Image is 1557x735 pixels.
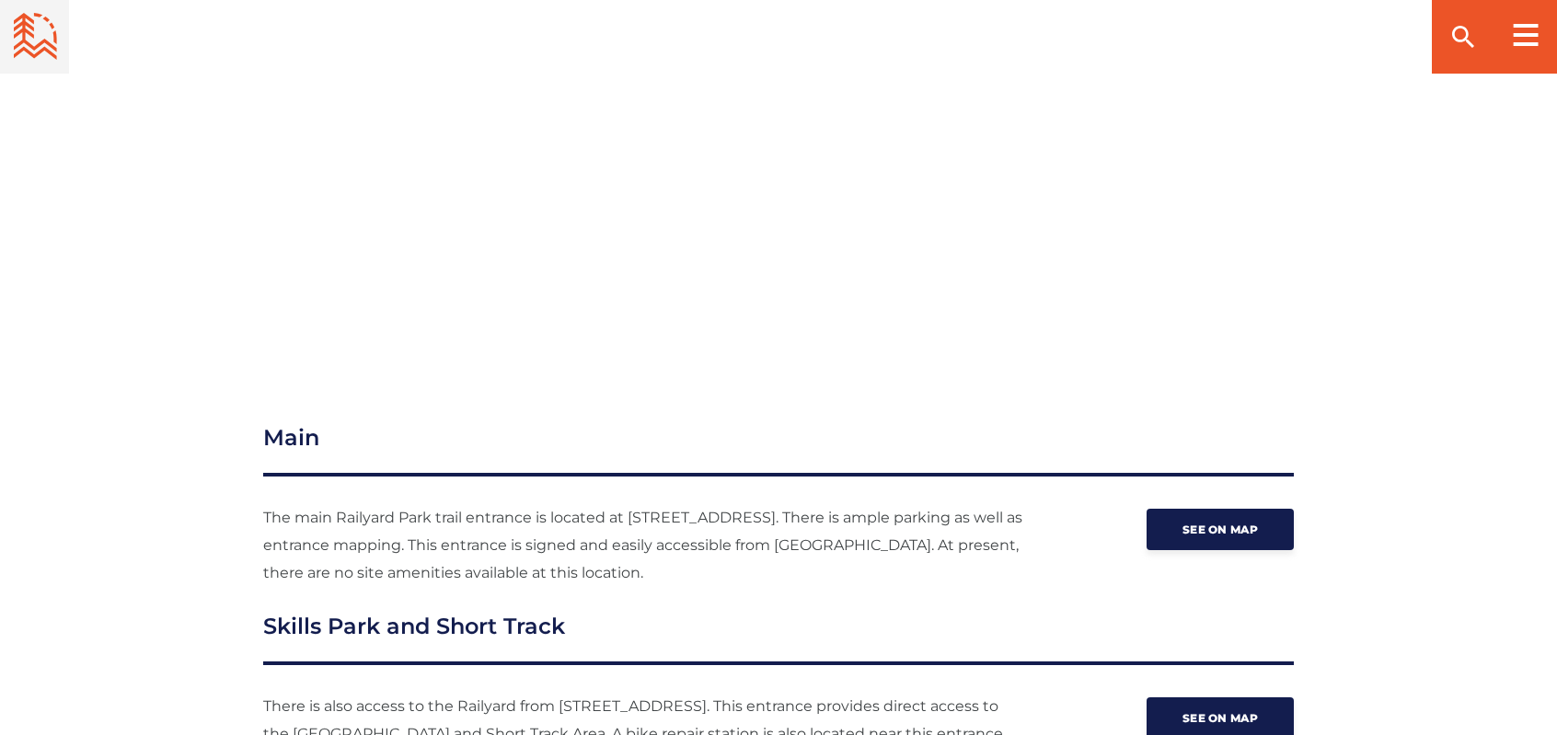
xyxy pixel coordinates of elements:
ion-icon: search [1448,22,1478,52]
span: See on map [1182,711,1258,725]
span: See on map [1182,523,1258,536]
a: See on map [1147,509,1294,550]
h3: Main [263,421,1294,477]
p: The main Railyard Park trail entrance is located at [STREET_ADDRESS]. There is ample parking as w... [263,504,1027,587]
h3: Skills Park and Short Track [263,610,1294,665]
